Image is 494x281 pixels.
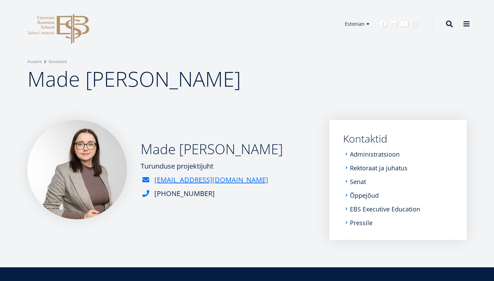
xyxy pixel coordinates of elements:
[154,188,215,199] div: [PHONE_NUMBER]
[350,206,420,212] a: EBS Executive Education
[350,192,379,199] a: Õppejõud
[343,134,453,144] a: Kontaktid
[350,151,400,158] a: Administratsioon
[380,21,387,27] a: Facebook
[350,178,366,185] a: Senat
[350,219,373,226] a: Pressile
[350,164,408,171] a: Rektoraat ja juhatus
[141,161,283,171] div: Turunduse projektijuht
[154,175,268,185] a: [EMAIL_ADDRESS][DOMAIN_NAME]
[27,65,241,93] span: Made [PERSON_NAME]
[412,21,419,27] a: Instagram
[400,21,408,27] a: Youtube
[390,21,397,27] a: Linkedin
[49,58,67,65] a: Kontaktid
[141,140,283,158] h2: Made [PERSON_NAME]
[27,58,42,65] a: Avaleht
[27,120,127,219] img: Made Katsević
